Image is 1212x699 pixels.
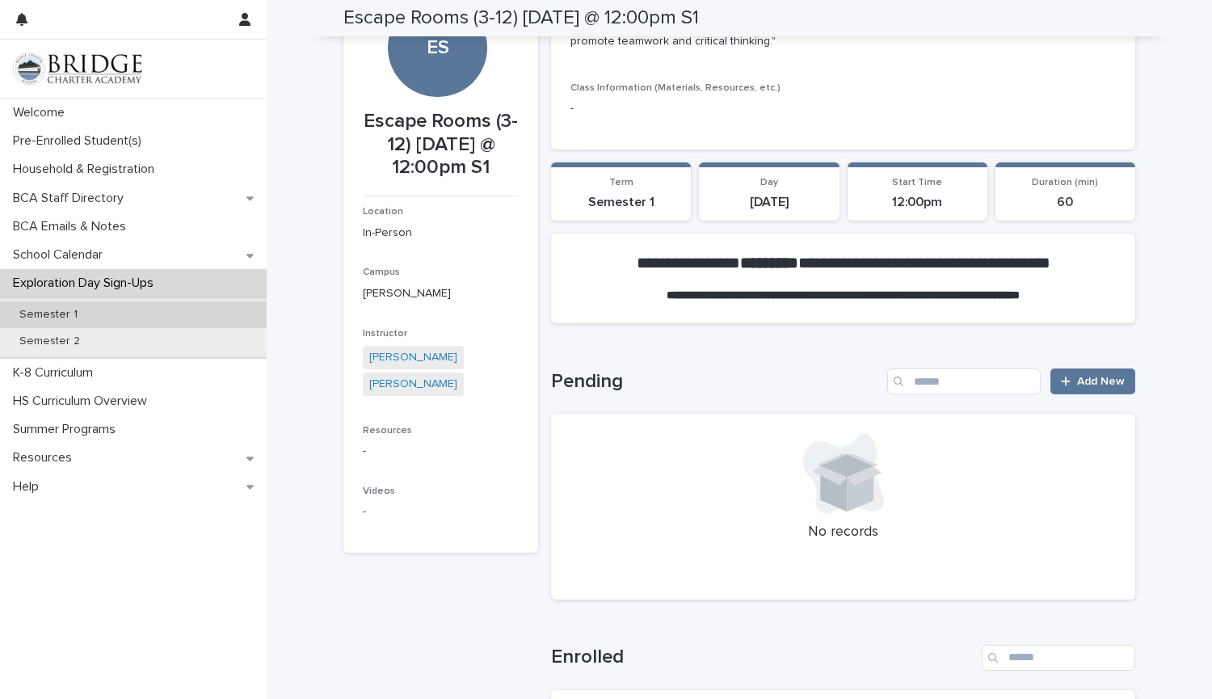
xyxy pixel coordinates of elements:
[570,83,781,93] span: Class Information (Materials, Resources, etc.)
[6,335,93,348] p: Semester 2
[363,443,519,460] p: -
[6,394,160,409] p: HS Curriculum Overview
[6,450,85,465] p: Resources
[760,178,778,187] span: Day
[363,426,412,436] span: Resources
[369,349,457,366] a: [PERSON_NAME]
[6,133,154,149] p: Pre-Enrolled Student(s)
[6,308,90,322] p: Semester 1
[6,422,128,437] p: Summer Programs
[6,365,106,381] p: K-8 Curriculum
[6,219,139,234] p: BCA Emails & Notes
[1050,368,1135,394] a: Add New
[551,646,975,669] h1: Enrolled
[6,162,167,177] p: Household & Registration
[6,276,166,291] p: Exploration Day Sign-Ups
[709,195,829,210] p: [DATE]
[551,370,881,394] h1: Pending
[6,191,137,206] p: BCA Staff Directory
[363,329,407,339] span: Instructor
[1077,376,1125,387] span: Add New
[363,110,519,179] p: Escape Rooms (3-12) [DATE] @ 12:00pm S1
[363,225,519,242] p: In-Person
[892,178,942,187] span: Start Time
[570,524,1116,541] p: No records
[1005,195,1126,210] p: 60
[561,195,681,210] p: Semester 1
[363,486,395,496] span: Videos
[363,267,400,277] span: Campus
[6,479,52,495] p: Help
[6,105,78,120] p: Welcome
[982,645,1135,671] input: Search
[570,100,1116,117] p: -
[609,178,633,187] span: Term
[363,503,519,520] p: -
[363,207,403,217] span: Location
[343,6,699,30] h2: Escape Rooms (3-12) [DATE] @ 12:00pm S1
[363,285,519,302] p: [PERSON_NAME]
[887,368,1041,394] input: Search
[6,247,116,263] p: School Calendar
[369,376,457,393] a: [PERSON_NAME]
[1032,178,1098,187] span: Duration (min)
[857,195,978,210] p: 12:00pm
[13,53,142,85] img: V1C1m3IdTEidaUdm9Hs0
